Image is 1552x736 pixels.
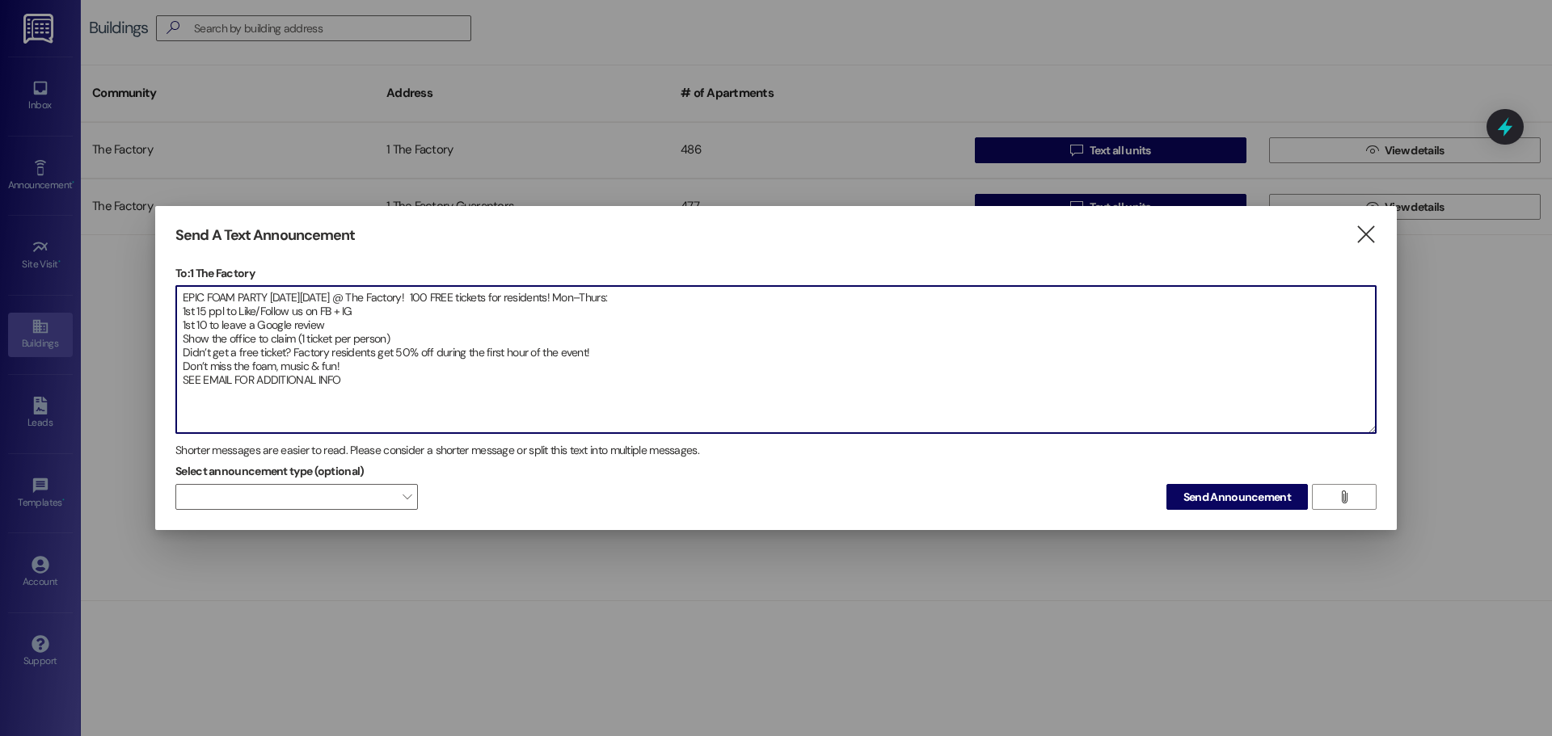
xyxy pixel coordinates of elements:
label: Select announcement type (optional) [175,459,365,484]
p: To: 1 The Factory [175,265,1377,281]
button: Send Announcement [1166,484,1308,510]
textarea: EPIC FOAM PARTY [DATE][DATE] @ The Factory! 100 FREE tickets for residents! Mon–Thurs: 1st 15 ppl... [176,286,1376,433]
h3: Send A Text Announcement [175,226,355,245]
span: Send Announcement [1183,489,1291,506]
i:  [1355,226,1377,243]
div: EPIC FOAM PARTY [DATE][DATE] @ The Factory! 100 FREE tickets for residents! Mon–Thurs: 1st 15 ppl... [175,285,1377,434]
i:  [1338,490,1350,503]
div: Shorter messages are easier to read. Please consider a shorter message or split this text into mu... [175,442,1377,459]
